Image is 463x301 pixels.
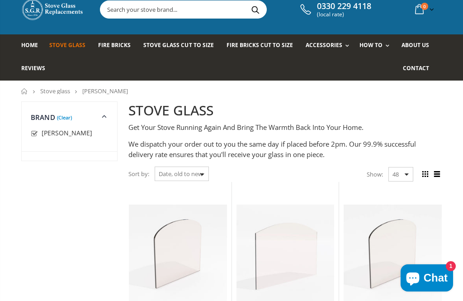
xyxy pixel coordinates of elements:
a: Accessories [306,34,354,57]
button: Search [245,1,265,18]
p: We dispatch your order out to you the same day if placed before 2pm. Our 99.9% successful deliver... [128,139,442,159]
a: Home [21,34,45,57]
span: Sort by: [128,166,149,182]
span: Home [21,41,38,49]
h2: STOVE GLASS [128,101,442,120]
a: Stove glass [40,87,70,95]
span: Accessories [306,41,342,49]
span: [PERSON_NAME] [42,129,92,137]
span: Brand [31,113,55,122]
span: How To [359,41,383,49]
span: [PERSON_NAME] [82,87,128,95]
a: Fire Bricks [98,34,137,57]
span: Stove Glass Cut To Size [143,41,213,49]
span: Fire Bricks Cut To Size [227,41,293,49]
span: Fire Bricks [98,41,131,49]
p: Get Your Stove Running Again And Bring The Warmth Back Into Your Home. [128,122,442,133]
a: Stove Glass [49,34,92,57]
a: Fire Bricks Cut To Size [227,34,300,57]
input: Search your stove brand... [100,1,350,18]
a: Home [21,88,28,94]
a: About us [402,34,436,57]
a: (Clear) [57,116,72,119]
span: List view [432,169,442,179]
span: Reviews [21,64,45,72]
a: 0 [411,0,436,18]
span: About us [402,41,429,49]
inbox-online-store-chat: Shopify online store chat [398,264,456,294]
a: Reviews [21,57,52,81]
span: Show: [367,167,383,182]
a: Stove Glass Cut To Size [143,34,220,57]
span: Contact [403,64,429,72]
span: Stove Glass [49,41,85,49]
span: 0 [421,3,428,10]
a: How To [359,34,394,57]
a: Contact [403,57,436,81]
span: Grid view [420,169,430,179]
